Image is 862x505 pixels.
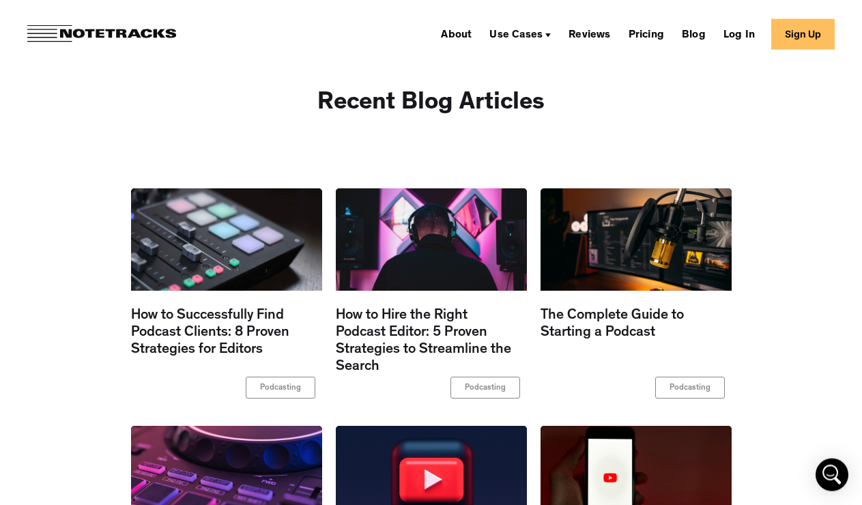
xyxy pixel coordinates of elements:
[131,291,322,373] div: How to Successfully Find Podcast Clients: 8 Proven Strategies for Editors
[771,19,835,50] a: Sign Up
[336,291,527,373] div: How to Hire the Right Podcast Editor: 5 Proven Strategies to Streamline the Search
[484,23,556,45] div: Use Cases
[676,23,711,45] a: Blog
[435,23,477,45] a: About
[317,89,545,120] h2: Recent Blog Articles
[563,23,616,45] a: Reviews
[489,30,543,41] div: Use Cases
[816,459,848,491] div: Open Intercom Messenger
[541,291,732,373] div: The Complete Guide to Starting a Podcast
[718,23,760,45] a: Log In
[336,188,527,412] a: How to Hire the Right Podcast Editor: 5 Proven Strategies to Streamline the Search
[131,188,322,412] a: How to Successfully Find Podcast Clients: 8 Proven Strategies for Editors
[623,23,670,45] a: Pricing
[541,188,732,412] a: The Complete Guide to Starting a Podcast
